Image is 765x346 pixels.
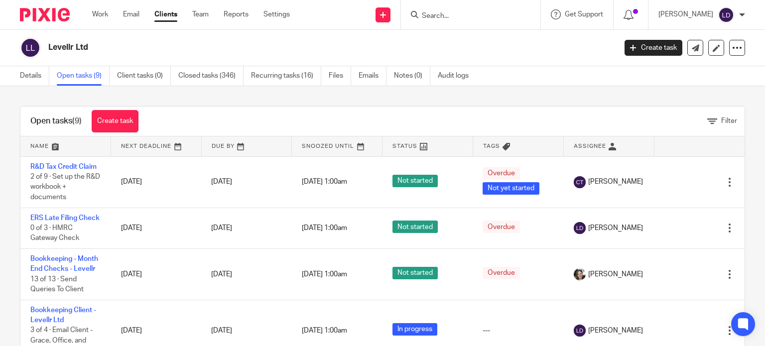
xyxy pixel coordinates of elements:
[30,163,97,170] a: R&D Tax Credit Claim
[574,176,586,188] img: svg%3E
[224,9,249,19] a: Reports
[263,9,290,19] a: Settings
[302,327,347,334] span: [DATE] 1:00am
[92,110,138,132] a: Create task
[111,249,202,300] td: [DATE]
[574,268,586,280] img: barbara-raine-.jpg
[30,225,79,242] span: 0 of 3 · HMRC Gateway Check
[30,215,100,222] a: ERS Late Filing Check
[72,117,82,125] span: (9)
[359,66,386,86] a: Emails
[178,66,244,86] a: Closed tasks (346)
[658,9,713,19] p: [PERSON_NAME]
[30,255,98,272] a: Bookkeeping - Month End Checks - Levellr
[574,325,586,337] img: svg%3E
[394,66,430,86] a: Notes (0)
[392,175,438,187] span: Not started
[392,267,438,279] span: Not started
[483,182,539,195] span: Not yet started
[211,178,232,185] span: [DATE]
[588,177,643,187] span: [PERSON_NAME]
[92,9,108,19] a: Work
[211,271,232,278] span: [DATE]
[421,12,510,21] input: Search
[718,7,734,23] img: svg%3E
[20,37,41,58] img: svg%3E
[30,173,100,201] span: 2 of 9 · Set up the R&D workbook + documents
[392,323,437,336] span: In progress
[30,276,84,293] span: 13 of 13 · Send Queries To Client
[329,66,351,86] a: Files
[574,222,586,234] img: svg%3E
[302,143,354,149] span: Snoozed Until
[483,267,520,279] span: Overdue
[392,221,438,233] span: Not started
[588,326,643,336] span: [PERSON_NAME]
[154,9,177,19] a: Clients
[30,307,96,324] a: Bookkeeping Client - Levellr Ltd
[211,225,232,231] span: [DATE]
[721,117,737,124] span: Filter
[192,9,209,19] a: Team
[30,116,82,126] h1: Open tasks
[588,223,643,233] span: [PERSON_NAME]
[302,179,347,186] span: [DATE] 1:00am
[483,326,554,336] div: ---
[20,66,49,86] a: Details
[625,40,682,56] a: Create task
[302,271,347,278] span: [DATE] 1:00am
[438,66,476,86] a: Audit logs
[251,66,321,86] a: Recurring tasks (16)
[302,225,347,231] span: [DATE] 1:00am
[111,156,202,208] td: [DATE]
[588,269,643,279] span: [PERSON_NAME]
[483,167,520,180] span: Overdue
[211,327,232,334] span: [DATE]
[117,66,171,86] a: Client tasks (0)
[483,221,520,233] span: Overdue
[123,9,139,19] a: Email
[20,8,70,21] img: Pixie
[48,42,498,53] h2: Levellr Ltd
[565,11,603,18] span: Get Support
[57,66,110,86] a: Open tasks (9)
[111,208,202,248] td: [DATE]
[483,143,500,149] span: Tags
[392,143,417,149] span: Status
